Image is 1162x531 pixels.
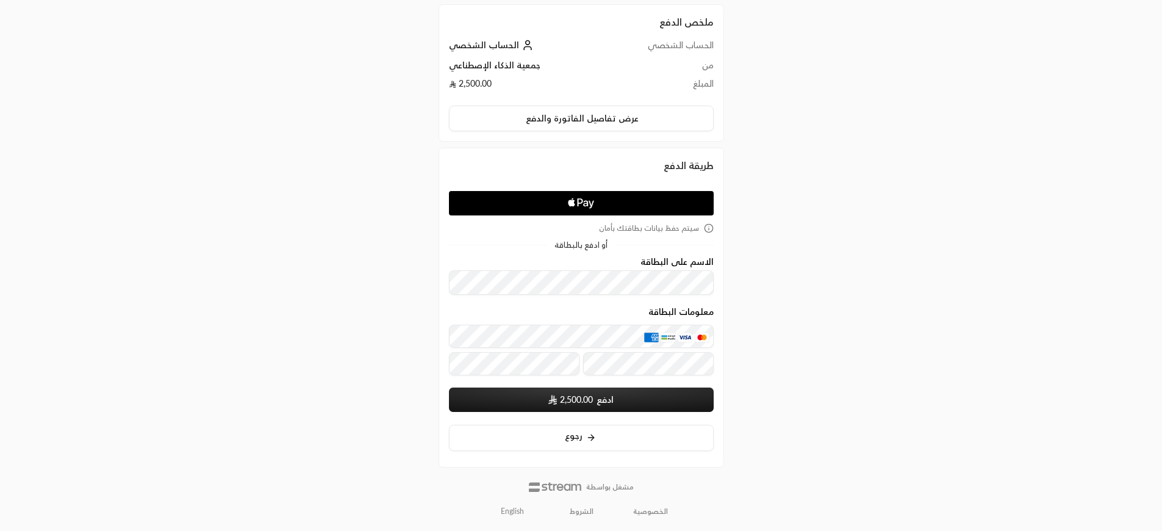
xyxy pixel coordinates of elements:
[565,430,583,441] span: رجوع
[449,388,714,412] button: ادفع SAR2,500.00
[603,78,714,96] td: المبلغ
[449,78,603,96] td: 2,500.00
[449,59,603,78] td: جمعية الذكاء الإصطناعي
[560,394,593,406] span: 2,500.00
[695,332,709,342] img: MasterCard
[661,332,675,342] img: MADA
[449,40,519,50] span: الحساب الشخصي
[603,59,714,78] td: من
[449,158,714,173] div: طريقة الدفع
[449,325,714,348] input: بطاقة ائتمانية
[449,352,579,375] input: تاريخ الانتهاء
[633,507,668,516] a: الخصوصية
[678,332,692,342] img: Visa
[449,106,714,131] button: عرض تفاصيل الفاتورة والدفع
[554,241,608,249] span: أو ادفع بالبطاقة
[644,332,659,342] img: AMEX
[599,223,699,233] span: سيتم حفظ بيانات بطاقتك بأمان
[640,257,714,267] label: الاسم على البطاقة
[548,395,557,405] img: SAR
[449,425,714,451] button: رجوع
[583,352,714,375] input: رمز التحقق CVC
[449,257,714,295] div: الاسم على البطاقة
[648,307,714,317] legend: معلومات البطاقة
[449,307,714,380] div: معلومات البطاقة
[449,15,714,29] h2: ملخص الدفع
[570,507,594,516] a: الشروط
[494,502,531,521] a: English
[603,39,714,59] td: الحساب الشخصي
[586,482,634,492] p: مشغل بواسطة
[449,40,536,50] a: الحساب الشخصي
